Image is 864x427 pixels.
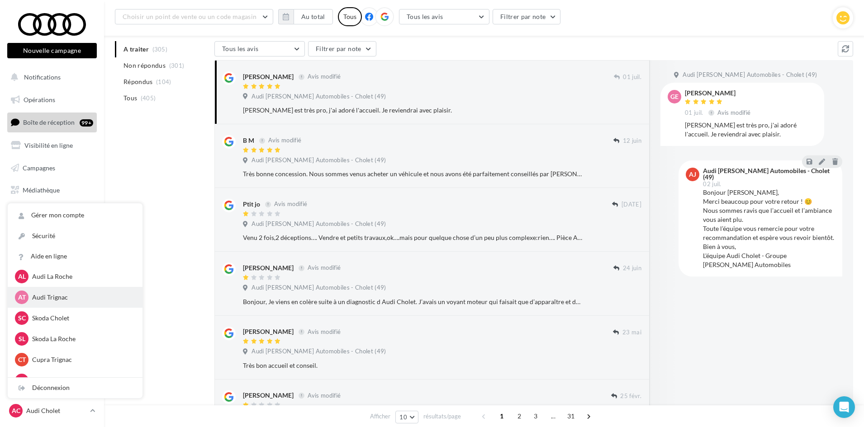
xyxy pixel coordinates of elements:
span: 31 [564,409,579,423]
span: résultats/page [423,412,461,421]
span: Avis modifié [308,328,341,335]
span: Audi [PERSON_NAME] Automobiles - Cholet (49) [252,93,386,101]
button: Au total [278,9,333,24]
div: [PERSON_NAME] [243,263,294,272]
div: Audi [PERSON_NAME] Automobiles - Cholet (49) [703,168,833,180]
span: 01 juil. [623,73,641,81]
span: Choisir un point de vente ou un code magasin [123,13,256,20]
div: [PERSON_NAME] [685,90,752,96]
span: 3 [528,409,543,423]
span: SL [19,334,25,343]
button: 10 [395,411,418,423]
div: [PERSON_NAME] est très pro, j'ai adoré l'accueil. Je reviendrai avec plaisir. [243,106,583,115]
span: AC [12,406,20,415]
span: Audi [PERSON_NAME] Automobiles - Cholet (49) [252,156,386,164]
button: Notifications [5,68,95,87]
button: Tous les avis [399,9,489,24]
span: Afficher [370,412,390,421]
span: Avis modifié [274,201,307,208]
span: AL [18,272,26,281]
span: Boîte de réception [23,118,75,126]
p: Audi Trignac [32,293,132,302]
span: (104) [156,78,171,85]
span: (405) [141,94,156,102]
a: Boîte de réception99+ [5,113,99,132]
div: [PERSON_NAME] [243,72,294,81]
span: Audi [PERSON_NAME] Automobiles - Cholet (49) [252,220,386,228]
a: Aide en ligne [8,246,142,267]
span: AT [18,293,26,302]
a: Campagnes [5,159,99,178]
span: Opérations [24,96,55,103]
span: Audi [PERSON_NAME] Automobiles - Cholet (49) [252,284,386,292]
span: Non répondus [123,61,166,70]
p: Audi La Roche [32,272,132,281]
button: Filtrer par note [493,9,561,24]
div: Très bonne concession. Nous sommes venus acheter un véhicule et nous avons été parfaitement conse... [243,169,583,178]
div: [PERSON_NAME] [243,327,294,336]
span: CT [18,355,26,364]
button: Nouvelle campagne [7,43,97,58]
span: SC [18,376,26,385]
p: Audi Cholet [26,406,86,415]
a: Opérations [5,90,99,109]
span: Visibilité en ligne [24,141,73,149]
div: B M [243,136,254,145]
span: Notifications [24,73,61,81]
span: 24 juin [623,264,641,272]
span: SC [18,314,26,323]
span: GE [670,92,679,101]
span: (301) [169,62,185,69]
span: 10 [399,413,407,421]
span: Répondus [123,77,153,86]
button: Filtrer par note [308,41,376,56]
span: Avis modifié [268,137,301,144]
button: Tous les avis [214,41,305,56]
p: Skoda Cholet [32,314,132,323]
div: Bonjour [PERSON_NAME], Merci beaucoup pour votre retour ! 😊 Nous sommes ravis que l’accueil et l’... [703,188,835,269]
a: Médiathèque [5,181,99,200]
span: Avis modifié [717,109,750,116]
p: Seat Cholet [32,376,132,385]
div: Bonjour, Je viens en colère suite à un diagnostic d Audi Cholet. J’avais un voyant moteur qui fai... [243,297,583,306]
p: Skoda La Roche [32,334,132,343]
div: [PERSON_NAME] [243,391,294,400]
p: Cupra Trignac [32,355,132,364]
span: Tous les avis [407,13,443,20]
span: [DATE] [622,201,641,209]
div: Open Intercom Messenger [833,396,855,418]
div: Venu 2 fois,2 déceptions…. Vendre et petits travaux,ok….mais pour quelque chose d’un peu plus com... [243,233,583,242]
span: Tous [123,94,137,103]
span: 2 [512,409,527,423]
span: Audi [PERSON_NAME] Automobiles - Cholet (49) [252,347,386,356]
div: Très bon accueil et conseil. [243,361,583,370]
div: Tous [338,7,362,26]
span: 23 mai [622,328,641,337]
span: Tous les avis [222,45,259,52]
span: 12 juin [623,137,641,145]
div: Ptit jo [243,200,260,209]
a: PLV et print personnalisable [5,203,99,230]
div: Déconnexion [8,378,142,398]
span: 01 juil. [685,109,703,117]
span: Avis modifié [308,392,341,399]
div: 99+ [80,119,93,127]
span: 02 juil. [703,181,722,187]
span: AJ [689,170,696,179]
div: [PERSON_NAME] est très pro, j'ai adoré l'accueil. Je reviendrai avec plaisir. [685,121,817,139]
button: Au total [294,9,333,24]
a: Gérer mon compte [8,205,142,225]
button: Choisir un point de vente ou un code magasin [115,9,273,24]
span: Médiathèque [23,186,60,194]
span: 1 [494,409,509,423]
span: Campagnes [23,164,55,171]
span: Avis modifié [308,264,341,272]
a: Sécurité [8,226,142,246]
span: Audi [PERSON_NAME] Automobiles - Cholet (49) [683,71,817,79]
a: AC Audi Cholet [7,402,97,419]
a: Visibilité en ligne [5,136,99,155]
span: Avis modifié [308,73,341,80]
span: 25 févr. [620,392,641,400]
span: ... [546,409,560,423]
